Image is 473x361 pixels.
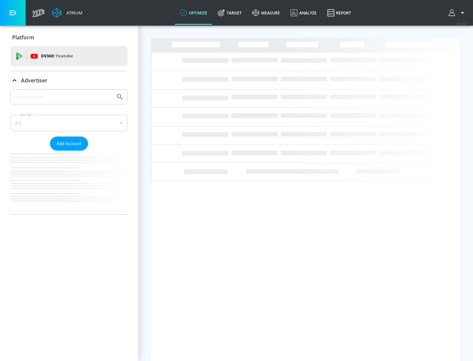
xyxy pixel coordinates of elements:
[11,46,127,66] div: DV360: Youtube
[11,115,127,131] div: A-Z
[56,53,73,59] p: Youtube
[11,28,127,47] div: Platform
[213,1,247,25] a: Target
[13,93,113,101] input: Search by name
[19,113,33,117] label: Sort By
[64,10,82,16] div: Atrium
[11,151,127,214] nav: list of Advertiser
[285,1,322,25] a: Analyze
[21,77,47,84] p: Advertiser
[175,1,213,25] a: optimize
[11,89,127,214] div: Advertiser
[11,71,127,90] div: Advertiser
[56,140,81,147] span: Add Account
[12,34,34,41] p: Platform
[41,53,73,60] p: DV360:
[52,8,82,18] a: Atrium
[247,1,285,25] a: measure
[50,137,88,151] button: Add Account
[457,22,466,25] span: v 4.24.0
[322,1,356,25] a: Report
